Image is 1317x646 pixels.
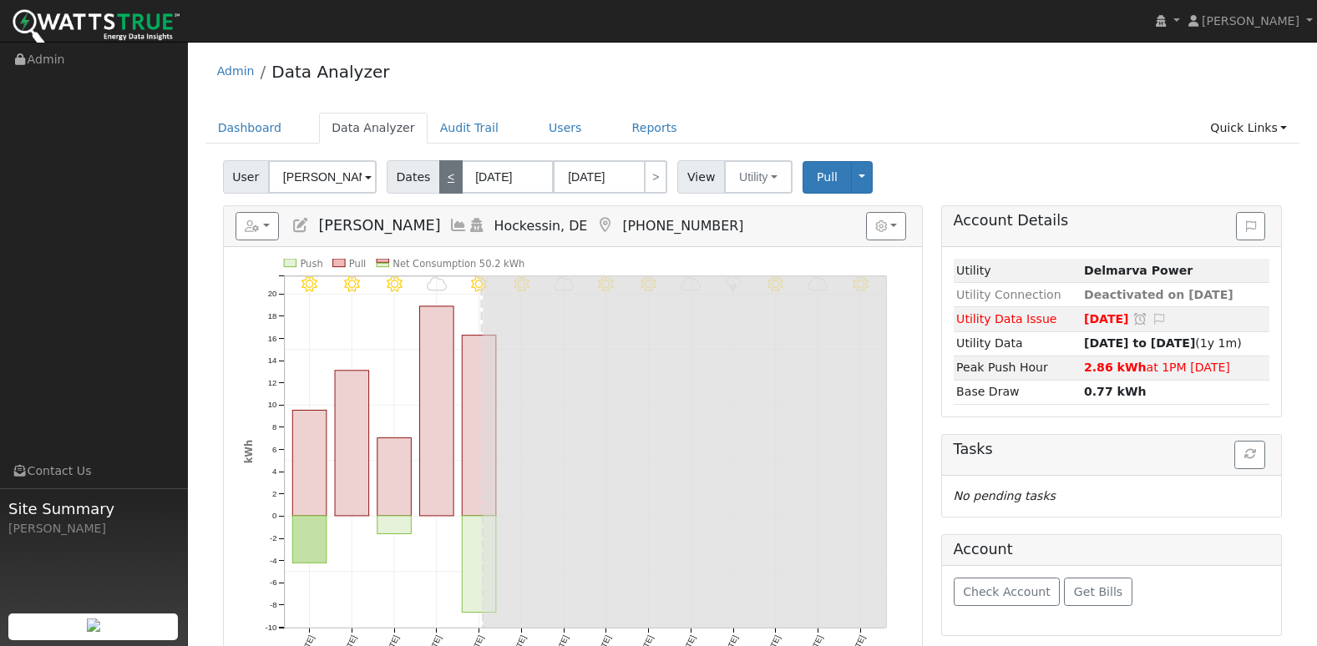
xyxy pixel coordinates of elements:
[344,276,360,292] i: 7/05 - Clear
[242,440,254,464] text: kWh
[644,160,667,194] a: >
[292,516,327,563] rect: onclick=""
[954,331,1081,356] td: Utility Data
[536,113,595,144] a: Users
[318,217,440,234] span: [PERSON_NAME]
[265,623,276,632] text: -10
[803,161,852,194] button: Pull
[268,290,277,299] text: 20
[8,497,179,520] span: Site Summary
[449,217,468,234] a: Multi-Series Graph
[301,276,317,292] i: 7/04 - Clear
[468,217,486,234] a: Login As (last Never)
[1084,264,1193,277] strong: ID: 1429, authorized: 07/11/25
[268,311,277,320] text: 18
[205,113,295,144] a: Dashboard
[217,64,255,78] a: Admin
[1064,578,1132,606] button: Get Bills
[1074,585,1122,598] span: Get Bills
[677,160,725,194] span: View
[386,276,402,292] i: 7/06 - Clear
[427,276,447,292] i: 7/07 - MostlyCloudy
[377,516,412,534] rect: onclick=""
[272,489,276,498] text: 2
[8,520,179,537] div: [PERSON_NAME]
[13,9,180,47] img: WattsTrue
[291,217,310,234] a: Edit User (32547)
[1152,313,1167,325] i: Edit Issue
[319,113,428,144] a: Data Analyzer
[349,258,366,270] text: Pull
[1084,336,1242,350] span: (1y 1m)
[87,618,100,632] img: retrieve
[724,160,793,194] button: Utility
[622,218,743,234] span: [PHONE_NUMBER]
[471,276,487,292] i: 7/08 - MostlyClear
[1084,385,1147,398] strong: 0.77 kWh
[1084,288,1233,301] span: Deactivated on [DATE]
[462,336,496,516] rect: onclick=""
[954,489,1056,502] i: No pending tasks
[1084,312,1129,326] span: [DATE]
[272,467,277,477] text: 4
[268,356,277,365] text: 14
[595,217,614,234] a: Map
[956,288,1061,301] span: Utility Connection
[270,556,277,565] text: -4
[963,585,1051,598] span: Check Account
[393,258,524,270] text: Net Consumption 50.2 kWh
[494,218,588,234] span: Hockessin, DE
[271,62,389,82] a: Data Analyzer
[377,438,412,516] rect: onclick=""
[387,160,440,194] span: Dates
[272,422,276,432] text: 8
[268,160,377,194] input: Select a User
[1202,14,1299,28] span: [PERSON_NAME]
[268,378,277,387] text: 12
[428,113,511,144] a: Audit Trail
[1234,441,1265,469] button: Refresh
[223,160,269,194] span: User
[439,160,463,194] a: <
[272,445,276,454] text: 6
[419,306,453,516] rect: onclick=""
[272,512,276,521] text: 0
[954,356,1081,380] td: Peak Push Hour
[268,334,277,343] text: 16
[462,516,496,613] rect: onclick=""
[270,534,277,543] text: -2
[1081,356,1269,380] td: at 1PM [DATE]
[956,312,1056,326] span: Utility Data Issue
[817,170,838,184] span: Pull
[954,541,1013,558] h5: Account
[1084,336,1195,350] strong: [DATE] to [DATE]
[268,401,277,410] text: 10
[270,578,277,588] text: -6
[954,380,1081,404] td: Base Draw
[954,259,1081,283] td: Utility
[300,258,322,270] text: Push
[954,441,1270,458] h5: Tasks
[270,600,277,609] text: -8
[1236,212,1265,240] button: Issue History
[954,578,1061,606] button: Check Account
[620,113,690,144] a: Reports
[292,411,327,517] rect: onclick=""
[954,212,1270,230] h5: Account Details
[1084,361,1147,374] strong: 2.86 kWh
[1133,312,1148,326] a: Snooze this issue
[335,371,369,516] rect: onclick=""
[1198,113,1299,144] a: Quick Links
